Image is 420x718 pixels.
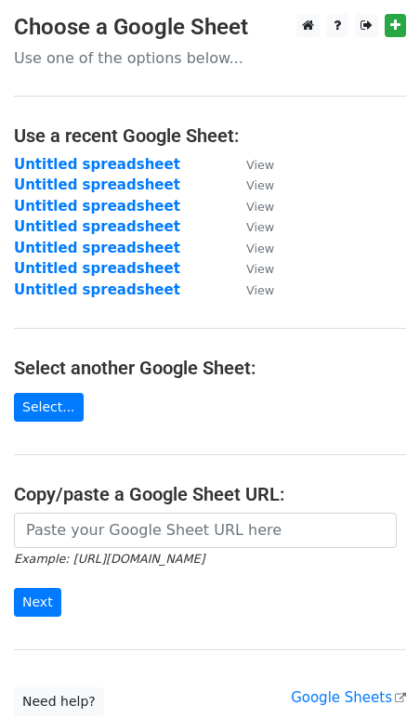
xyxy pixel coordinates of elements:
[14,240,180,256] a: Untitled spreadsheet
[14,357,406,379] h4: Select another Google Sheet:
[246,242,274,255] small: View
[14,48,406,68] p: Use one of the options below...
[246,283,274,297] small: View
[246,200,274,214] small: View
[14,552,204,566] small: Example: [URL][DOMAIN_NAME]
[246,262,274,276] small: View
[14,483,406,505] h4: Copy/paste a Google Sheet URL:
[291,689,406,706] a: Google Sheets
[14,14,406,41] h3: Choose a Google Sheet
[14,281,180,298] a: Untitled spreadsheet
[228,156,274,173] a: View
[228,218,274,235] a: View
[14,124,406,147] h4: Use a recent Google Sheet:
[246,158,274,172] small: View
[14,176,180,193] a: Untitled spreadsheet
[14,513,397,548] input: Paste your Google Sheet URL here
[246,220,274,234] small: View
[228,176,274,193] a: View
[14,156,180,173] a: Untitled spreadsheet
[228,240,274,256] a: View
[327,629,420,718] iframe: Chat Widget
[14,393,84,422] a: Select...
[246,178,274,192] small: View
[14,198,180,215] a: Untitled spreadsheet
[14,260,180,277] a: Untitled spreadsheet
[228,281,274,298] a: View
[228,198,274,215] a: View
[14,588,61,617] input: Next
[228,260,274,277] a: View
[14,218,180,235] a: Untitled spreadsheet
[14,687,104,716] a: Need help?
